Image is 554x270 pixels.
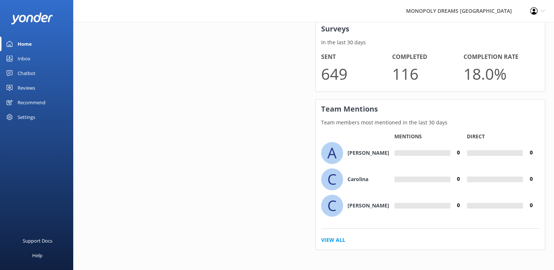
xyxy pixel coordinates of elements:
[18,95,45,110] div: Recommend
[316,100,545,119] h3: Team Mentions
[523,201,539,209] h4: 0
[316,38,545,46] p: In the last 30 days
[523,175,539,183] h4: 0
[11,12,53,25] img: yonder-white-logo.png
[464,52,535,62] h4: Completion Rate
[347,202,389,210] h4: [PERSON_NAME]
[321,61,393,86] p: 649
[450,175,467,183] h4: 0
[450,149,467,157] h4: 0
[316,119,545,127] p: Team members most mentioned in the last 30 days
[321,195,343,217] div: C
[392,52,464,62] h4: Completed
[394,133,422,140] p: Mentions
[321,236,345,244] a: View All
[467,133,485,140] p: Direct
[321,52,393,62] h4: Sent
[450,201,467,209] h4: 0
[18,110,35,124] div: Settings
[464,61,535,86] p: 18.0 %
[321,142,343,164] div: A
[18,51,30,66] div: Inbox
[32,248,42,263] div: Help
[347,175,368,183] h4: Carolina
[18,80,35,95] div: Reviews
[321,168,343,190] div: C
[23,233,52,248] div: Support Docs
[18,66,36,80] div: Chatbot
[523,149,539,157] h4: 0
[347,149,389,157] h4: [PERSON_NAME]
[392,61,464,86] p: 116
[18,37,32,51] div: Home
[316,19,545,38] h3: Surveys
